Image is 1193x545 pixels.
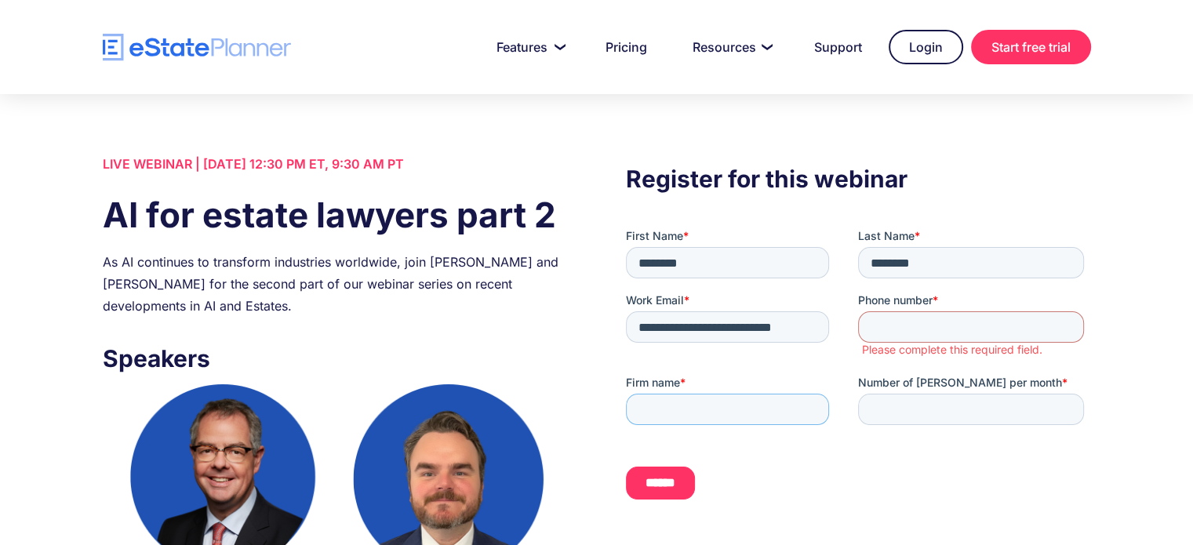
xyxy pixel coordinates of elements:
[626,228,1090,513] iframe: Form 0
[103,34,291,61] a: home
[103,191,567,239] h1: AI for estate lawyers part 2
[674,31,787,63] a: Resources
[587,31,666,63] a: Pricing
[478,31,579,63] a: Features
[103,153,567,175] div: LIVE WEBINAR | [DATE] 12:30 PM ET, 9:30 AM PT
[103,340,567,376] h3: Speakers
[626,161,1090,197] h3: Register for this webinar
[795,31,881,63] a: Support
[971,30,1091,64] a: Start free trial
[889,30,963,64] a: Login
[103,251,567,317] div: As AI continues to transform industries worldwide, join [PERSON_NAME] and [PERSON_NAME] for the s...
